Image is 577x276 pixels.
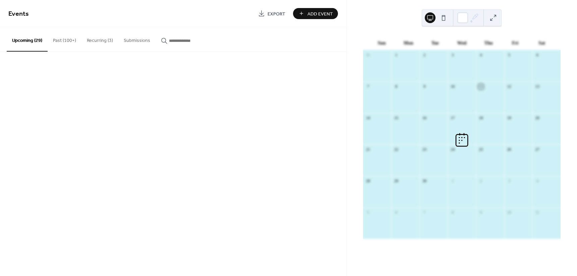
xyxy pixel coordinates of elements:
span: Events [8,7,29,20]
a: Export [253,8,290,19]
div: 20 [534,115,540,121]
div: 23 [422,147,427,152]
div: 6 [534,52,540,58]
div: 16 [422,115,427,121]
div: 21 [365,147,371,152]
button: Past (100+) [48,27,81,51]
div: 26 [506,147,512,152]
button: Submissions [118,27,156,51]
div: 11 [478,84,484,89]
div: Thu [475,36,502,50]
div: 12 [506,84,512,89]
div: 11 [534,210,540,215]
div: 3 [450,52,456,58]
div: 10 [450,84,456,89]
button: Add Event [293,8,338,19]
div: 1 [393,52,399,58]
button: Upcoming (29) [7,27,48,52]
button: Recurring (3) [81,27,118,51]
div: 30 [422,178,427,184]
div: 2 [478,178,484,184]
div: 5 [506,52,512,58]
div: 14 [365,115,371,121]
div: 4 [534,178,540,184]
div: 17 [450,115,456,121]
div: 4 [478,52,484,58]
div: 13 [534,84,540,89]
div: 24 [450,147,456,152]
div: 15 [393,115,399,121]
div: Fri [502,36,529,50]
div: 1 [450,178,456,184]
div: 31 [365,52,371,58]
div: 2 [422,52,427,58]
div: Tue [422,36,449,50]
div: 3 [506,178,512,184]
div: 19 [506,115,512,121]
div: 25 [478,147,484,152]
div: 29 [393,178,399,184]
span: Add Event [307,10,333,17]
div: 5 [365,210,371,215]
div: 7 [422,210,427,215]
div: 8 [450,210,456,215]
div: Mon [395,36,422,50]
div: 28 [365,178,371,184]
div: 22 [393,147,399,152]
div: 18 [478,115,484,121]
div: 7 [365,84,371,89]
span: Export [268,10,285,17]
div: 27 [534,147,540,152]
div: 6 [393,210,399,215]
div: 9 [478,210,484,215]
div: Sat [528,36,555,50]
div: 8 [393,84,399,89]
div: 10 [506,210,512,215]
div: Sun [368,36,395,50]
div: Wed [448,36,475,50]
div: 9 [422,84,427,89]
